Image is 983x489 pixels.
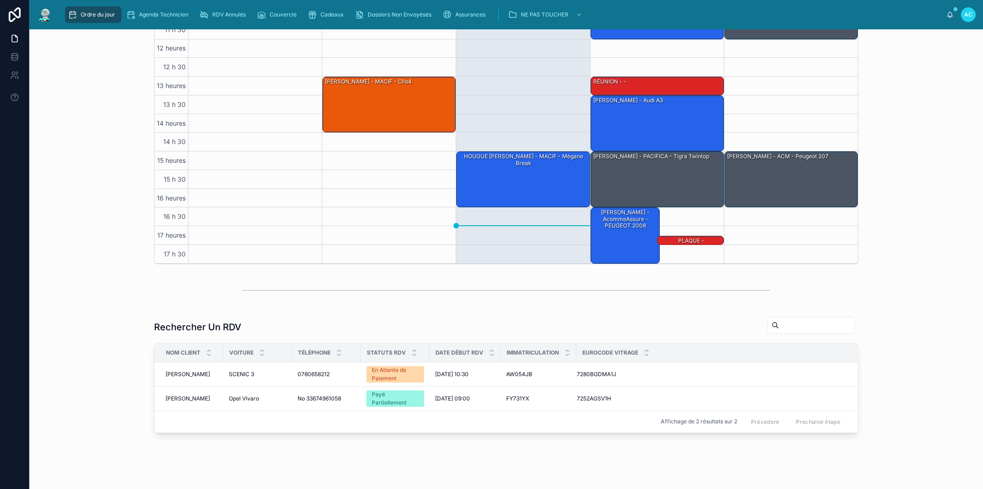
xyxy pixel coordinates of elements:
[37,7,53,22] img: Logo de l'application
[161,100,188,108] span: 13 h 30
[352,6,438,23] a: Dossiers Non Envoyésés
[155,119,188,127] span: 14 heures
[166,371,218,378] a: [PERSON_NAME]
[591,96,723,151] div: [PERSON_NAME] - audi A3
[155,44,188,52] span: 12 heures
[366,390,424,407] a: Payé Partiellement
[659,237,723,265] div: PLAQUE - [PERSON_NAME] - DIREC ASSURANCE - Skoda octavia
[161,175,188,183] span: 15 h 30
[161,138,188,145] span: 14 h 30
[435,371,469,378] span: [DATE] 10:30
[320,11,344,18] span: Cadeaux
[323,77,455,132] div: [PERSON_NAME] - MACIF - Clio4
[577,371,846,378] a: 7280BGDMA1J
[457,152,589,207] div: HOUGUE [PERSON_NAME] - MACIF - Mégane break
[139,11,188,18] span: Agenda Technicien
[162,26,188,33] span: 11 h 30
[455,11,486,18] span: Assurances
[577,395,611,402] span: 7252AGSV1H
[505,6,587,23] a: NE PAS TOUCHER
[372,366,419,383] div: En Attente de Paiement
[81,11,115,18] span: Ordre du jour
[591,208,659,263] div: [PERSON_NAME] - AcommeAssure - PEUGEOT 2008
[726,152,829,161] div: [PERSON_NAME] - ACM - Peugeot 207
[161,250,188,258] span: 17 h 30
[298,349,331,356] span: Téléphone
[661,418,737,425] span: Affichage de 2 résultats sur 2
[591,77,723,95] div: RÉUNION - -
[506,371,532,378] span: AW054JB
[458,152,589,167] div: HOUGUE [PERSON_NAME] - MACIF - Mégane break
[440,6,492,23] a: Assurances
[212,11,246,18] span: RDV Annulés
[964,11,972,18] span: AC
[270,11,297,18] span: Couvercle
[197,6,252,23] a: RDV Annulés
[366,366,424,383] a: En Attente de Paiement
[298,395,341,402] span: No 33674961058
[592,208,659,230] div: [PERSON_NAME] - AcommeAssure - PEUGEOT 2008
[506,395,529,402] span: FY731YX
[229,371,254,378] span: SCENIC 3
[166,371,210,378] span: [PERSON_NAME]
[577,395,846,402] a: 7252AGSV1H
[368,11,431,18] span: Dossiers Non Envoyésés
[657,236,723,245] div: PLAQUE - [PERSON_NAME] - DIREC ASSURANCE - Skoda octavia
[61,5,946,25] div: contenu glissant
[229,349,254,356] span: Voiture
[725,152,857,207] div: [PERSON_NAME] - ACM - Peugeot 207
[166,349,200,356] span: Nom Client
[154,321,241,333] h1: Rechercher Un RDV
[435,395,470,402] span: [DATE] 09:00
[577,371,616,378] span: 7280BGDMA1J
[161,63,188,71] span: 12 h 30
[229,395,287,402] a: Opel Vivaro
[592,96,664,105] div: [PERSON_NAME] - audi A3
[506,371,571,378] a: AW054JB
[506,395,571,402] a: FY731YX
[372,390,419,407] div: Payé Partiellement
[592,152,710,161] div: [PERSON_NAME] - PACIFICA - Tigra twintop
[521,11,569,18] span: NE PAS TOUCHER
[298,371,355,378] a: 0780658212
[591,152,723,207] div: [PERSON_NAME] - PACIFICA - Tigra twintop
[161,212,188,220] span: 16 h 30
[435,395,495,402] a: [DATE] 09:00
[65,6,121,23] a: Ordre du jour
[166,395,218,402] a: [PERSON_NAME]
[507,349,559,356] span: Immatriculation
[229,371,287,378] a: SCENIC 3
[229,395,259,402] span: Opel Vivaro
[367,349,406,356] span: Statuts RDV
[123,6,195,23] a: Agenda Technicien
[305,6,350,23] a: Cadeaux
[582,349,638,356] span: Eurocode Vitrage
[166,395,210,402] span: [PERSON_NAME]
[435,371,495,378] a: [DATE] 10:30
[155,82,188,89] span: 13 heures
[155,156,188,164] span: 15 heures
[298,371,330,378] span: 0780658212
[436,349,483,356] span: Date Début RDV
[324,78,413,86] div: [PERSON_NAME] - MACIF - Clio4
[155,231,188,239] span: 17 heures
[592,78,627,86] div: RÉUNION - -
[155,194,188,202] span: 16 heures
[254,6,303,23] a: Couvercle
[298,395,355,402] a: No 33674961058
